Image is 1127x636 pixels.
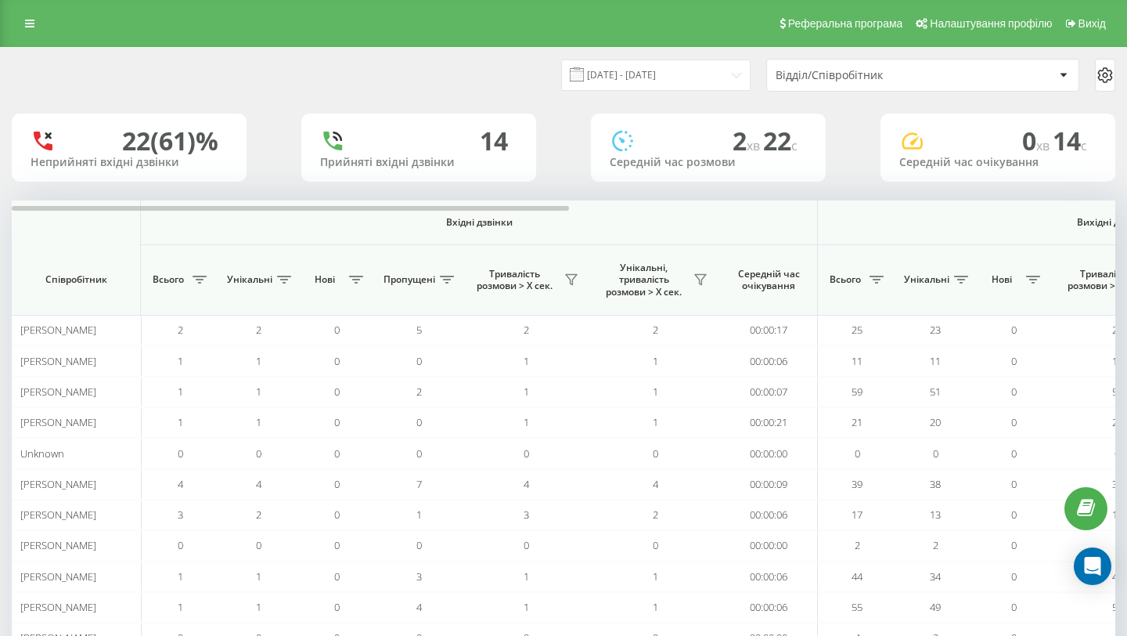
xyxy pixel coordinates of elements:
[899,156,1096,169] div: Середній час очікування
[524,508,529,522] span: 3
[416,538,422,552] span: 0
[720,500,818,530] td: 00:00:06
[653,569,658,584] span: 1
[653,385,658,399] span: 1
[416,477,422,491] span: 7
[416,600,422,614] span: 4
[334,538,340,552] span: 0
[1074,547,1111,585] div: Open Intercom Messenger
[334,508,340,522] span: 0
[720,345,818,376] td: 00:00:06
[227,273,272,286] span: Унікальні
[470,268,560,292] span: Тривалість розмови > Х сек.
[788,17,903,30] span: Реферальна програма
[733,124,763,157] span: 2
[855,538,860,552] span: 2
[852,508,862,522] span: 17
[720,407,818,438] td: 00:00:21
[1011,446,1017,461] span: 0
[20,385,96,399] span: [PERSON_NAME]
[747,137,763,154] span: хв
[334,477,340,491] span: 0
[383,273,435,286] span: Пропущені
[416,323,422,337] span: 5
[182,216,776,229] span: Вхідні дзвінки
[653,477,658,491] span: 4
[653,415,658,429] span: 1
[1036,137,1053,154] span: хв
[416,415,422,429] span: 0
[334,569,340,584] span: 0
[732,268,805,292] span: Середній час очікування
[1011,508,1017,522] span: 0
[930,600,941,614] span: 49
[334,415,340,429] span: 0
[178,569,183,584] span: 1
[1011,415,1017,429] span: 0
[178,477,183,491] span: 4
[256,415,261,429] span: 1
[416,354,422,368] span: 0
[930,415,941,429] span: 20
[416,385,422,399] span: 2
[930,385,941,399] span: 51
[31,156,228,169] div: Неприйняті вхідні дзвінки
[256,600,261,614] span: 1
[20,508,96,522] span: [PERSON_NAME]
[20,354,96,368] span: [PERSON_NAME]
[178,385,183,399] span: 1
[334,600,340,614] span: 0
[1011,354,1017,368] span: 0
[416,508,422,522] span: 1
[524,569,529,584] span: 1
[1078,17,1106,30] span: Вихід
[524,538,529,552] span: 0
[256,538,261,552] span: 0
[122,126,218,156] div: 22 (61)%
[653,323,658,337] span: 2
[653,508,658,522] span: 2
[776,69,963,82] div: Відділ/Співробітник
[930,323,941,337] span: 23
[1011,600,1017,614] span: 0
[524,477,529,491] span: 4
[1053,124,1087,157] span: 14
[524,323,529,337] span: 2
[20,569,96,584] span: [PERSON_NAME]
[720,469,818,500] td: 00:00:09
[178,415,183,429] span: 1
[334,446,340,461] span: 0
[982,273,1021,286] span: Нові
[653,538,658,552] span: 0
[256,569,261,584] span: 1
[933,446,938,461] span: 0
[524,446,529,461] span: 0
[855,446,860,461] span: 0
[852,323,862,337] span: 25
[256,385,261,399] span: 1
[653,600,658,614] span: 1
[178,508,183,522] span: 3
[320,156,517,169] div: Прийняті вхідні дзвінки
[1011,385,1017,399] span: 0
[20,600,96,614] span: [PERSON_NAME]
[334,354,340,368] span: 0
[25,273,127,286] span: Співробітник
[20,538,96,552] span: [PERSON_NAME]
[1011,538,1017,552] span: 0
[791,137,798,154] span: c
[930,508,941,522] span: 13
[933,538,938,552] span: 2
[334,385,340,399] span: 0
[852,600,862,614] span: 55
[930,354,941,368] span: 11
[480,126,508,156] div: 14
[720,592,818,623] td: 00:00:06
[599,262,689,298] span: Унікальні, тривалість розмови > Х сек.
[20,415,96,429] span: [PERSON_NAME]
[334,323,340,337] span: 0
[524,415,529,429] span: 1
[852,477,862,491] span: 39
[852,385,862,399] span: 59
[1081,137,1087,154] span: c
